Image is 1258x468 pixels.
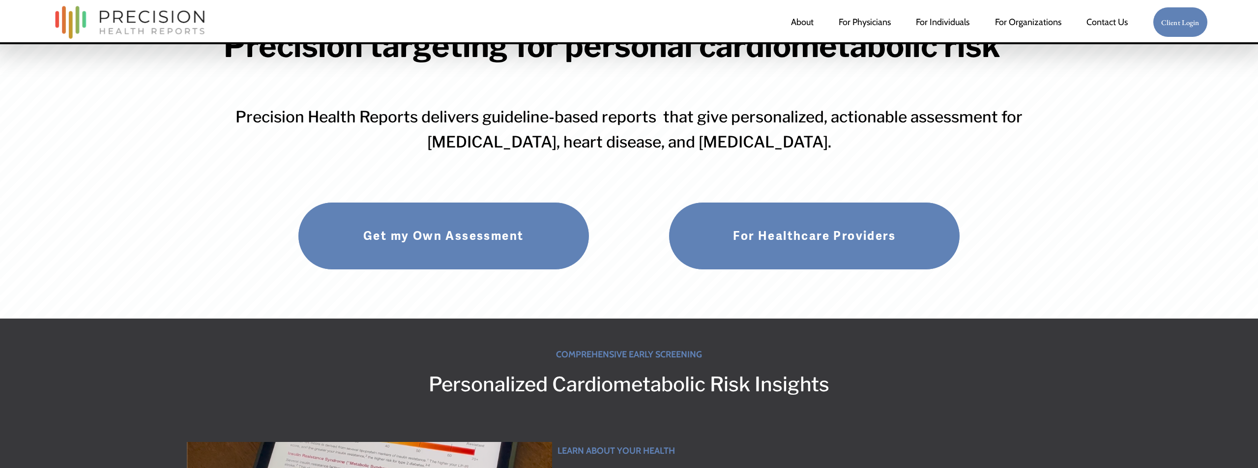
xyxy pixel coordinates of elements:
[995,13,1061,31] span: For Organizations
[1153,7,1208,38] a: Client Login
[669,202,960,270] a: For Healthcare Providers
[1209,421,1258,468] iframe: Chat Widget
[224,104,1034,154] h3: Precision Health Reports delivers guideline-based reports that give personalized, actionable asse...
[298,202,589,270] a: Get my Own Assessment
[557,445,675,456] strong: LEARN ABOUT YOUR HEALTH
[224,28,1000,64] strong: Precision targeting for personal cardiometabolic risk
[556,349,702,360] strong: COMPREHENSIVE EARLY SCREENING
[839,12,891,32] a: For Physicians
[791,12,814,32] a: About
[995,12,1061,32] a: folder dropdown
[916,12,969,32] a: For Individuals
[50,1,209,43] img: Precision Health Reports
[1086,12,1128,32] a: Contact Us
[187,369,1072,400] h2: Personalized Cardiometabolic Risk Insights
